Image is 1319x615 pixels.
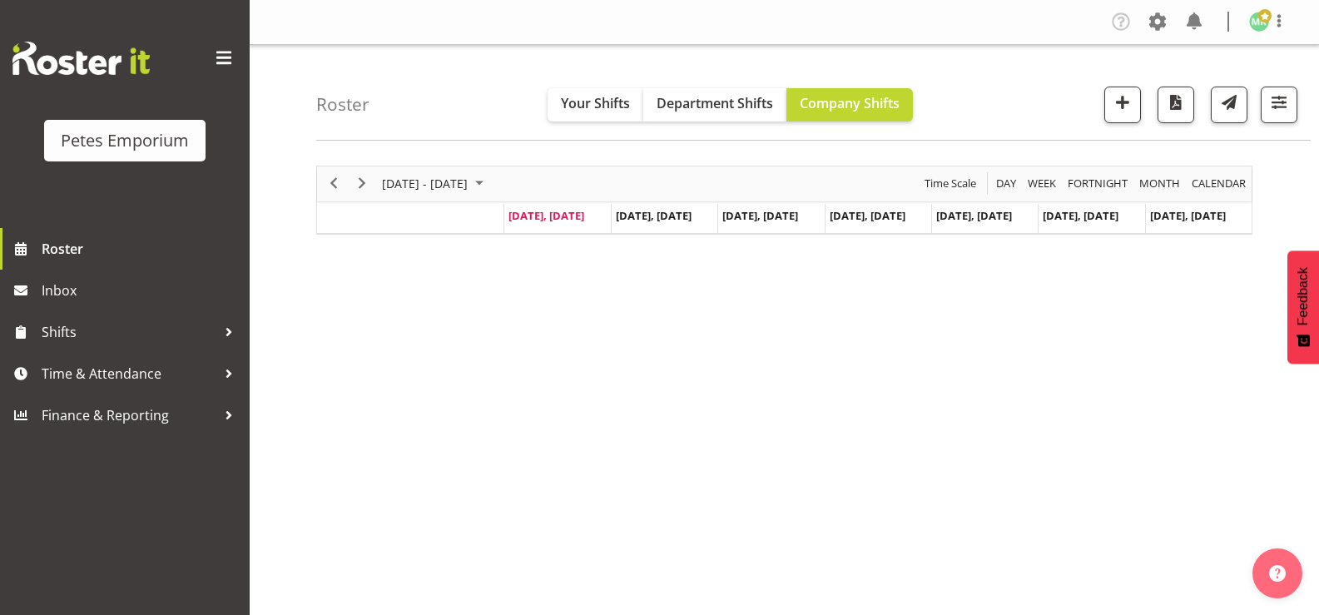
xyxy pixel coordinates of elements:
button: Timeline Week [1025,173,1059,194]
button: Your Shifts [548,88,643,122]
span: calendar [1190,173,1247,194]
span: Time & Attendance [42,361,216,386]
span: Company Shifts [800,94,900,112]
span: [DATE], [DATE] [1043,208,1118,223]
button: August 2025 [379,173,491,194]
button: Next [351,173,374,194]
img: help-xxl-2.png [1269,565,1286,582]
button: Download a PDF of the roster according to the set date range. [1158,87,1194,123]
span: Fortnight [1066,173,1129,194]
img: melanie-richardson713.jpg [1249,12,1269,32]
span: [DATE], [DATE] [830,208,905,223]
button: Time Scale [922,173,979,194]
span: Shifts [42,320,216,345]
button: Filter Shifts [1261,87,1297,123]
button: Add a new shift [1104,87,1141,123]
button: Company Shifts [786,88,913,122]
button: Feedback - Show survey [1287,250,1319,364]
span: Week [1026,173,1058,194]
span: Feedback [1296,267,1311,325]
img: Rosterit website logo [12,42,150,75]
button: Send a list of all shifts for the selected filtered period to all rostered employees. [1211,87,1247,123]
button: Timeline Day [994,173,1019,194]
span: Your Shifts [561,94,630,112]
span: Inbox [42,278,241,303]
span: Finance & Reporting [42,403,216,428]
h4: Roster [316,95,369,114]
button: Timeline Month [1137,173,1183,194]
span: [DATE], [DATE] [936,208,1012,223]
span: [DATE], [DATE] [508,208,584,223]
div: Timeline Week of August 11, 2025 [316,166,1252,235]
span: Department Shifts [657,94,773,112]
span: [DATE], [DATE] [616,208,692,223]
span: [DATE] - [DATE] [380,173,469,194]
div: Petes Emporium [61,128,189,153]
button: Fortnight [1065,173,1131,194]
div: next period [348,166,376,201]
span: [DATE], [DATE] [1150,208,1226,223]
button: Previous [323,173,345,194]
div: previous period [320,166,348,201]
button: Department Shifts [643,88,786,122]
span: Time Scale [923,173,978,194]
span: Roster [42,236,241,261]
button: Month [1189,173,1249,194]
div: August 11 - 17, 2025 [376,166,493,201]
span: Month [1138,173,1182,194]
span: [DATE], [DATE] [722,208,798,223]
span: Day [994,173,1018,194]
